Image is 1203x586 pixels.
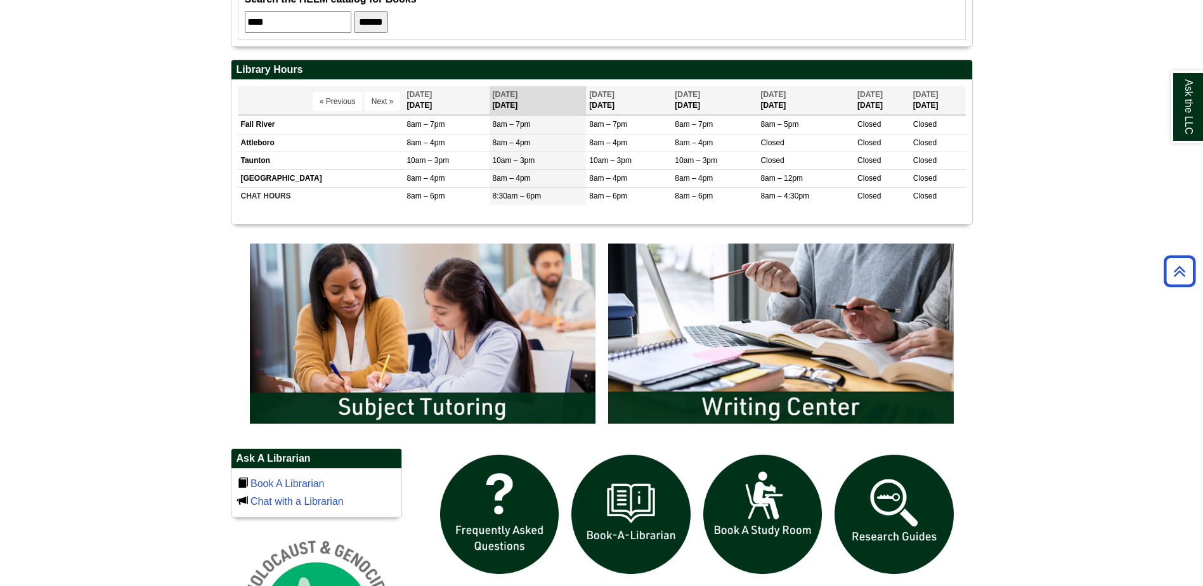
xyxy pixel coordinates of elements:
[406,138,445,147] span: 8am – 4pm
[244,237,960,436] div: slideshow
[493,90,518,99] span: [DATE]
[406,90,432,99] span: [DATE]
[238,152,404,169] td: Taunton
[589,156,632,165] span: 10am – 3pm
[313,92,363,111] button: « Previous
[760,138,784,147] span: Closed
[238,116,404,134] td: Fall River
[434,448,566,580] img: frequently asked questions
[857,192,881,200] span: Closed
[589,192,627,200] span: 8am – 6pm
[910,86,966,115] th: [DATE]
[697,448,829,580] img: book a study room icon links to book a study room web page
[828,448,960,580] img: Research Guides icon links to research guides web page
[493,120,531,129] span: 8am – 7pm
[760,174,803,183] span: 8am – 12pm
[675,90,700,99] span: [DATE]
[675,138,713,147] span: 8am – 4pm
[913,90,939,99] span: [DATE]
[250,496,344,507] a: Chat with a Librarian
[250,478,325,489] a: Book A Librarian
[565,448,697,580] img: Book a Librarian icon links to book a librarian web page
[589,90,615,99] span: [DATE]
[757,86,854,115] th: [DATE]
[675,174,713,183] span: 8am – 4pm
[586,86,672,115] th: [DATE]
[403,86,489,115] th: [DATE]
[589,138,627,147] span: 8am – 4pm
[493,156,535,165] span: 10am – 3pm
[854,86,910,115] th: [DATE]
[675,120,713,129] span: 8am – 7pm
[760,156,784,165] span: Closed
[602,237,960,430] img: Writing Center Information
[493,174,531,183] span: 8am – 4pm
[493,138,531,147] span: 8am – 4pm
[760,120,798,129] span: 8am – 5pm
[238,169,404,187] td: [GEOGRAPHIC_DATA]
[406,120,445,129] span: 8am – 7pm
[760,90,786,99] span: [DATE]
[913,120,937,129] span: Closed
[675,156,717,165] span: 10am – 3pm
[913,174,937,183] span: Closed
[857,90,883,99] span: [DATE]
[589,174,627,183] span: 8am – 4pm
[675,192,713,200] span: 8am – 6pm
[589,120,627,129] span: 8am – 7pm
[238,134,404,152] td: Attleboro
[913,156,937,165] span: Closed
[365,92,401,111] button: Next »
[238,187,404,205] td: CHAT HOURS
[1159,263,1200,280] a: Back to Top
[760,192,809,200] span: 8am – 4:30pm
[857,156,881,165] span: Closed
[231,449,401,469] h2: Ask A Librarian
[493,192,542,200] span: 8:30am – 6pm
[490,86,587,115] th: [DATE]
[857,120,881,129] span: Closed
[406,156,449,165] span: 10am – 3pm
[913,138,937,147] span: Closed
[244,237,602,430] img: Subject Tutoring Information
[857,174,881,183] span: Closed
[406,174,445,183] span: 8am – 4pm
[406,192,445,200] span: 8am – 6pm
[857,138,881,147] span: Closed
[913,192,937,200] span: Closed
[672,86,757,115] th: [DATE]
[231,60,972,80] h2: Library Hours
